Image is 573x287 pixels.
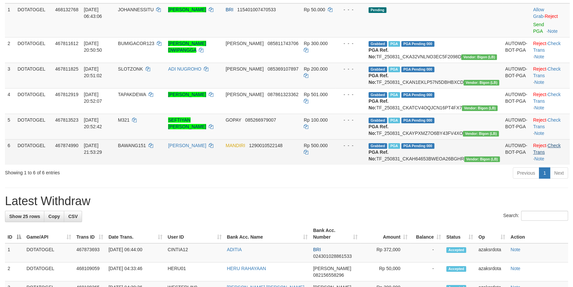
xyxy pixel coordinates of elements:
span: PGA Pending [401,41,434,47]
td: 2 [5,262,24,281]
td: TF_250831_CKAN1EKLP57N5DBHBXCD [366,63,503,88]
a: Note [534,156,544,161]
td: TF_250831_CKA32VNLNO3EC5F2098D [366,37,503,63]
span: Vendor URL: https://dashboard.q2checkout.com/secure [462,105,498,111]
a: Previous [513,167,539,179]
a: Reject [533,92,546,97]
span: [DATE] 20:52:07 [84,92,102,104]
td: DOTATOGEL [15,139,53,165]
a: Note [510,266,520,271]
span: Copy 087861323362 to clipboard [268,92,298,97]
a: Allow Grab [533,7,544,19]
span: Marked by azaksrdota [388,92,400,98]
td: [DATE] 04:33:46 [106,262,165,281]
span: Accepted [446,266,466,272]
span: Grabbed [369,118,387,123]
a: Show 25 rows [5,211,44,222]
span: [DATE] 20:52:42 [84,117,102,129]
div: - - - [338,142,363,149]
span: Marked by azaksrdota [388,143,400,149]
b: PGA Ref. No: [369,47,388,59]
a: Note [534,131,544,136]
td: - [410,262,444,281]
span: BAWANG151 [118,143,146,148]
a: CSV [64,211,82,222]
td: DOTATOGEL [15,63,53,88]
div: - - - [338,66,363,72]
span: 467813523 [55,117,78,123]
a: [PERSON_NAME] DWIPANGGA [168,41,206,53]
h1: Latest Withdraw [5,195,568,208]
div: - - - [338,91,363,98]
span: Rp 100.000 [304,117,328,123]
td: Rp 372,000 [360,243,410,262]
td: AUTOWD-BOT-PGA [503,114,530,139]
a: Check Trans [533,41,560,53]
span: Copy 085811743706 to clipboard [268,41,298,46]
a: Copy [44,211,64,222]
span: [PERSON_NAME] [226,66,264,72]
td: DOTATOGEL [15,114,53,139]
span: Rp 200.000 [304,66,328,72]
span: [DATE] 20:50:50 [84,41,102,53]
td: 6 [5,139,15,165]
a: Check Trans [533,92,560,104]
td: TF_250831_CKAYPXMZ7O6BY43FV4XO [366,114,503,139]
a: Reject [533,117,546,123]
td: 1 [5,243,24,262]
td: DOTATOGEL [15,3,53,37]
span: [DATE] 06:43:06 [84,7,102,19]
td: 468109059 [74,262,106,281]
td: 1 [5,3,15,37]
td: DOTATOGEL [24,262,74,281]
span: 467874990 [55,143,78,148]
th: ID: activate to sort column descending [5,224,24,243]
a: Check Trans [533,66,560,78]
span: BUMIGACOR123 [118,41,154,46]
th: Bank Acc. Name: activate to sort column ascending [224,224,311,243]
span: Copy 082156558296 to clipboard [313,272,344,278]
td: AUTOWD-BOT-PGA [503,63,530,88]
b: PGA Ref. No: [369,73,388,85]
span: 467811612 [55,41,78,46]
span: Vendor URL: https://dashboard.q2checkout.com/secure [463,131,499,137]
span: GOPAY [226,117,241,123]
th: User ID: activate to sort column ascending [165,224,224,243]
a: SEFTIYAN [PERSON_NAME] [168,117,206,129]
th: Game/API: activate to sort column ascending [24,224,74,243]
a: Note [534,54,544,59]
td: AUTOWD-BOT-PGA [503,37,530,63]
span: PGA Pending [401,118,434,123]
a: Reject [533,41,546,46]
span: Grabbed [369,41,387,47]
a: [PERSON_NAME] [168,7,206,12]
b: PGA Ref. No: [369,149,388,161]
span: Copy 085369107897 to clipboard [268,66,298,72]
span: Copy [48,214,60,219]
span: Grabbed [369,92,387,98]
span: MANDIRI [226,143,245,148]
a: [PERSON_NAME] [168,143,206,148]
span: [PERSON_NAME] [226,41,264,46]
span: [DATE] 21:53:29 [84,143,102,155]
span: SLOTZONK [118,66,143,72]
td: · [530,3,570,37]
td: azaksrdota [476,262,508,281]
td: · · [530,63,570,88]
span: Vendor URL: https://dashboard.q2checkout.com/secure [464,156,500,162]
td: - [410,243,444,262]
td: CINTIA12 [165,243,224,262]
b: PGA Ref. No: [369,98,388,110]
span: Grabbed [369,143,387,149]
td: TF_250831_CKATCV4OQJCN16PT4FX7 [366,88,503,114]
div: Showing 1 to 6 of 6 entries [5,167,234,176]
span: Vendor URL: https://dashboard.q2checkout.com/secure [461,54,497,60]
td: DOTATOGEL [15,88,53,114]
span: Accepted [446,247,466,253]
span: Copy 1290010522148 to clipboard [249,143,283,148]
td: · · [530,88,570,114]
th: Balance: activate to sort column ascending [410,224,444,243]
span: Rp 50.000 [304,7,325,12]
span: Show 25 rows [9,214,40,219]
span: 467811825 [55,66,78,72]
